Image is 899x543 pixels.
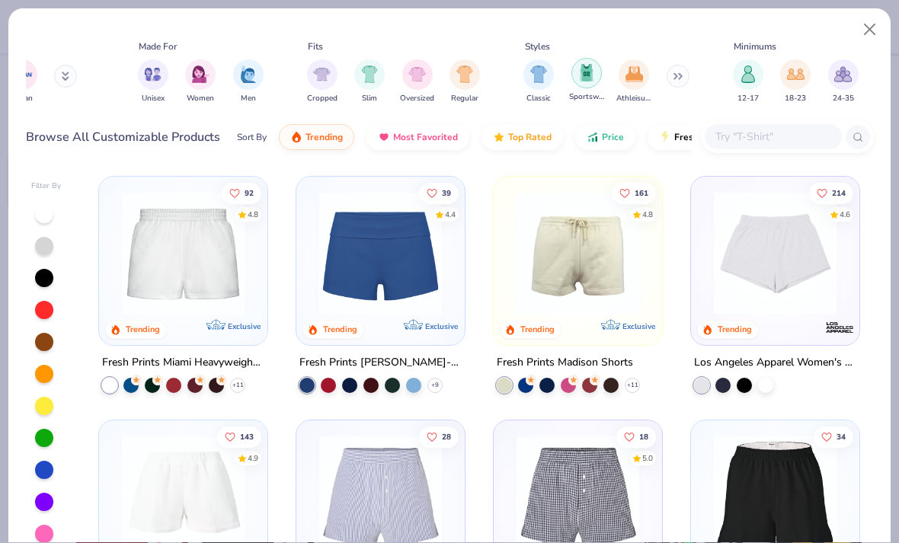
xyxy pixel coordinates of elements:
[248,452,259,464] div: 4.9
[733,59,763,104] button: filter button
[578,64,595,81] img: Sportswear Image
[616,93,651,104] span: Athleisure
[366,124,469,150] button: Most Favorited
[523,59,554,104] div: filter for Classic
[378,131,390,143] img: most_fav.gif
[431,381,439,390] span: + 9
[834,65,852,83] img: 24-35 Image
[449,59,480,104] button: filter button
[737,93,759,104] span: 12-17
[642,452,653,464] div: 5.0
[481,124,563,150] button: Top Rated
[245,189,254,196] span: 92
[780,59,811,104] button: filter button
[785,93,806,104] span: 18-23
[575,124,635,150] button: Price
[307,93,338,104] span: Cropped
[218,426,262,447] button: Like
[241,433,254,440] span: 143
[233,59,264,104] button: filter button
[354,59,385,104] div: filter for Slim
[419,182,459,203] button: Like
[526,93,551,104] span: Classic
[612,182,656,203] button: Like
[222,182,262,203] button: Like
[602,131,624,143] span: Price
[419,426,459,447] button: Like
[734,40,776,53] div: Minimums
[400,59,434,104] div: filter for Oversized
[442,433,451,440] span: 28
[616,59,651,104] div: filter for Athleisure
[833,93,854,104] span: 24-35
[102,353,264,372] div: Fresh Prints Miami Heavyweight Shorts
[362,93,377,104] span: Slim
[523,59,554,104] button: filter button
[674,131,753,143] span: Fresh Prints Flash
[840,209,850,220] div: 4.6
[569,59,604,104] button: filter button
[814,426,853,447] button: Like
[138,59,168,104] div: filter for Unisex
[425,321,458,331] span: Exclusive
[26,128,220,146] div: Browse All Customizable Products
[192,65,210,83] img: Women Image
[626,381,638,390] span: + 11
[185,59,216,104] button: filter button
[659,131,671,143] img: flash.gif
[354,59,385,104] button: filter button
[393,131,458,143] span: Most Favorited
[451,93,478,104] span: Regular
[622,321,655,331] span: Exclusive
[313,65,331,83] img: Cropped Image
[232,381,244,390] span: + 11
[635,189,648,196] span: 161
[442,189,451,196] span: 39
[361,65,378,83] img: Slim Image
[625,65,643,83] img: Athleisure Image
[142,93,165,104] span: Unisex
[185,59,216,104] div: filter for Women
[400,93,434,104] span: Oversized
[809,182,853,203] button: Like
[290,131,302,143] img: trending.gif
[497,353,633,372] div: Fresh Prints Madison Shorts
[493,131,505,143] img: TopRated.gif
[456,65,474,83] img: Regular Image
[509,192,647,315] img: 57e454c6-5c1c-4246-bc67-38b41f84003c
[616,59,651,104] button: filter button
[740,65,757,83] img: 12-17 Image
[237,130,267,144] div: Sort By
[241,93,256,104] span: Men
[248,209,259,220] div: 4.8
[445,209,456,220] div: 4.4
[307,59,338,104] button: filter button
[780,59,811,104] div: filter for 18-23
[240,65,257,83] img: Men Image
[138,59,168,104] button: filter button
[706,192,844,315] img: 0f9e37c5-2c60-4d00-8ff5-71159717a189
[400,59,434,104] button: filter button
[449,59,480,104] div: filter for Regular
[787,65,805,83] img: 18-23 Image
[307,59,338,104] div: filter for Cropped
[694,353,856,372] div: Los Angeles Apparel Women's Shorts
[569,91,604,103] span: Sportswear
[308,40,323,53] div: Fits
[508,131,552,143] span: Top Rated
[525,40,550,53] div: Styles
[639,433,648,440] span: 18
[408,65,426,83] img: Oversized Image
[856,15,885,44] button: Close
[824,312,854,343] img: Los Angeles Apparel logo
[837,433,846,440] span: 34
[530,65,548,83] img: Classic Image
[228,321,261,331] span: Exclusive
[569,58,604,103] div: filter for Sportswear
[144,65,162,83] img: Unisex Image
[31,180,62,192] div: Filter By
[139,40,177,53] div: Made For
[733,59,763,104] div: filter for 12-17
[828,59,859,104] div: filter for 24-35
[828,59,859,104] button: filter button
